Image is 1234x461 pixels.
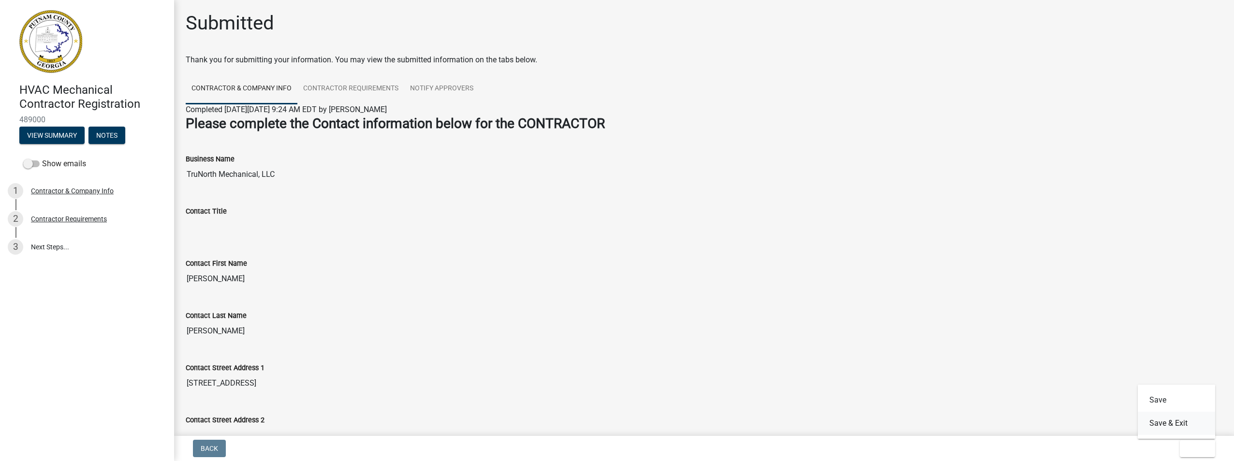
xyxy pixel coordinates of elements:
[1138,389,1215,412] button: Save
[88,127,125,144] button: Notes
[186,208,227,215] label: Contact Title
[8,211,23,227] div: 2
[31,216,107,222] div: Contractor Requirements
[1180,440,1215,457] button: Exit
[23,158,86,170] label: Show emails
[1138,412,1215,435] button: Save & Exit
[19,10,82,73] img: Putnam County, Georgia
[186,417,264,424] label: Contact Street Address 2
[186,115,605,131] strong: Please complete the Contact information below for the CONTRACTOR
[186,260,247,267] label: Contact First Name
[19,83,166,111] h4: HVAC Mechanical Contractor Registration
[19,127,85,144] button: View Summary
[88,132,125,140] wm-modal-confirm: Notes
[404,73,479,104] a: Notify Approvers
[186,365,264,372] label: Contact Street Address 1
[193,440,226,457] button: Back
[1138,385,1215,439] div: Exit
[297,73,404,104] a: Contractor Requirements
[8,183,23,199] div: 1
[1188,445,1202,452] span: Exit
[186,73,297,104] a: Contractor & Company Info
[186,105,387,114] span: Completed [DATE][DATE] 9:24 AM EDT by [PERSON_NAME]
[201,445,218,452] span: Back
[186,156,235,163] label: Business Name
[31,187,114,194] div: Contractor & Company Info
[19,115,155,124] span: 489000
[19,132,85,140] wm-modal-confirm: Summary
[186,12,274,35] h1: Submitted
[8,239,23,255] div: 3
[186,313,247,319] label: Contact Last Name
[186,54,1222,66] div: Thank you for submitting your information. You may view the submitted information on the tabs below.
